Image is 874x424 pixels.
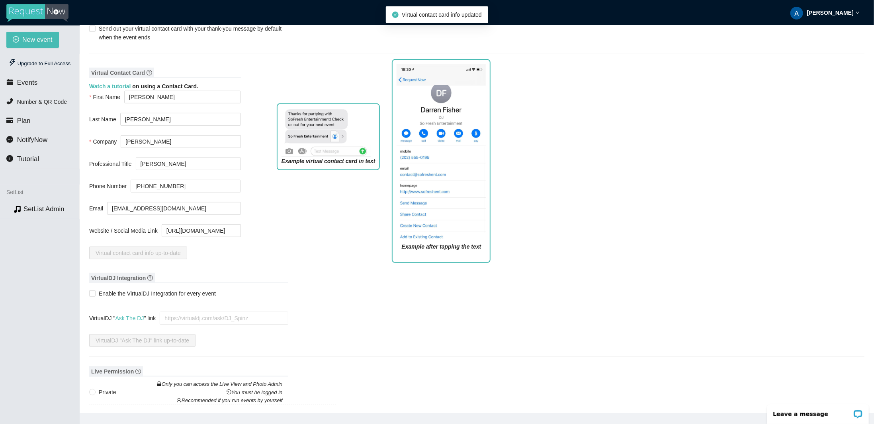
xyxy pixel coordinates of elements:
span: down [856,11,860,15]
span: VirtualDJ Integration [89,273,155,283]
span: Virtual contact card info updated [402,12,482,18]
button: plus-circleNew event [6,32,59,48]
input: Company [121,135,240,148]
div: Only you can access the Live View and Photo Admin You must be logged in Recommended if you run ev... [141,380,282,405]
span: thunderbolt [9,59,16,66]
img: tapping a Virtual Contact Card [397,64,486,242]
input: First Name [124,91,241,103]
span: Virtual Contact Card [89,68,154,78]
span: Events [17,79,37,86]
b: on using a Contact Card. [89,83,198,89]
input: Last Name [120,113,241,126]
label: Last Name [89,113,120,126]
span: Live Permission [89,366,143,377]
div: Upgrade to Full Access [6,56,73,72]
input: Website / Social Media Link [162,224,241,237]
figcaption: Example after tapping the text [397,242,486,251]
span: plus-circle [13,36,19,44]
input: Email [107,202,241,215]
span: Private [96,388,285,405]
span: info-circle [6,155,13,162]
label: First Name [89,91,124,103]
div: VirtualDJ " " link [89,314,156,323]
label: Website / Social Media Link [89,224,162,237]
input: Professional Title [136,158,241,170]
span: calendar [6,79,13,86]
span: question-circle [147,275,153,281]
span: question-circle [147,70,152,76]
span: phone [6,98,13,105]
img: Virtual Contact Card in a text message [282,108,371,157]
label: Email [89,202,107,215]
span: Send out your virtual contact card with your thank-you message by default when the event ends [96,24,288,42]
figcaption: Example virtual contact card in text [282,157,375,165]
span: check-circle [392,12,399,18]
span: Plan [17,117,31,124]
button: VirtualDJ "Ask The DJ" link up-to-date [89,334,196,347]
span: credit-card [6,117,13,124]
span: login [226,389,231,395]
img: RequestNow [6,4,68,22]
label: Professional Title [89,158,136,170]
label: Company [89,135,121,148]
span: Tutorial [17,155,39,163]
span: New event [22,35,53,45]
span: user [176,398,182,403]
span: Number & QR Code [17,99,67,105]
span: question-circle [135,369,141,374]
a: Watch a tutorial [89,83,132,89]
span: lock [156,381,162,387]
span: NotifyNow [17,136,47,144]
span: Enable the VirtualDJ Integration for every event [96,289,219,298]
a: Ask The DJ [115,315,144,321]
img: ACg8ocICPWenXwCWFQB3Qs0wKE1ACRTIR5rp0Wh4MuvsEYNhi6HQ0w=s96-c [790,7,803,19]
span: Phone Number [89,182,127,191]
strong: [PERSON_NAME] [807,10,854,16]
a: SetList Admin [23,205,65,213]
iframe: LiveChat chat widget [762,399,874,424]
span: message [6,136,13,143]
button: Virtual contact card info up-to-date [89,247,187,259]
